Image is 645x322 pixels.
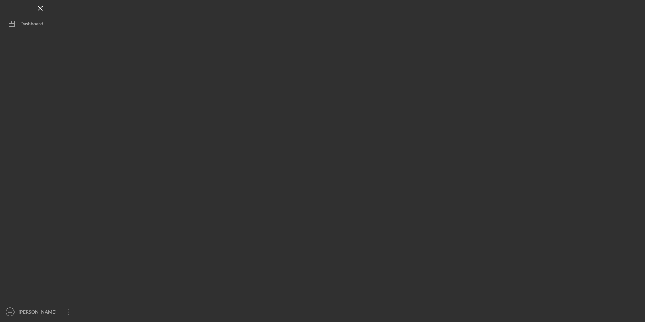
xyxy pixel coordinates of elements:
[20,17,43,32] div: Dashboard
[3,305,78,319] button: AA[PERSON_NAME]
[17,305,61,320] div: [PERSON_NAME]
[8,310,12,314] text: AA
[3,17,78,30] button: Dashboard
